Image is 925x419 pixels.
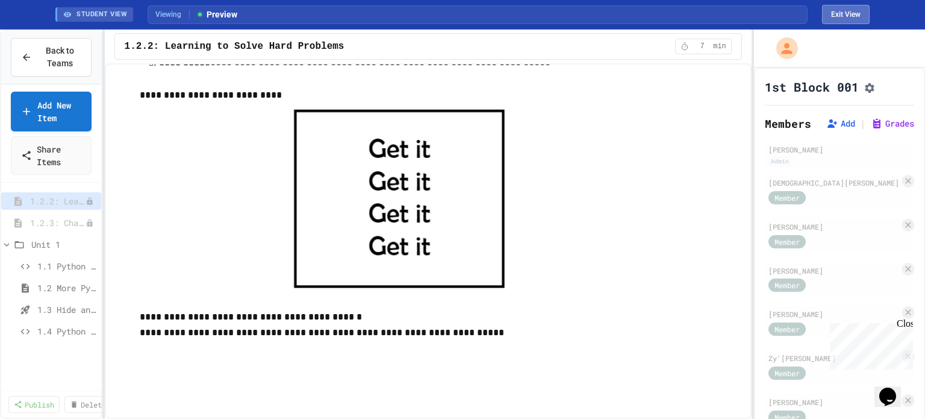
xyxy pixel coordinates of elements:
h2: Members [765,115,811,132]
a: Share Items [11,136,92,175]
div: Chat with us now!Close [5,5,83,77]
button: Add [826,118,855,130]
a: Publish [8,396,60,413]
button: Grades [871,118,914,130]
span: Member [774,368,800,379]
span: 1.2.2: Learning to Solve Hard Problems [125,39,344,54]
div: [PERSON_NAME] [768,221,900,232]
span: Member [774,324,800,335]
button: Assignment Settings [864,80,876,94]
div: [PERSON_NAME] [768,397,900,408]
span: 1.2.2: Learning to Solve Hard Problems [30,195,86,207]
div: [PERSON_NAME] [768,265,900,276]
span: 1.3 Hide and Seek [37,303,96,316]
div: [PERSON_NAME] [768,144,911,155]
div: Unpublished [86,197,94,206]
span: min [713,42,726,51]
a: Delete [64,396,111,413]
span: 1.4 Python (in Groups) [37,325,96,338]
span: Viewing [155,9,190,20]
iframe: chat widget [825,318,913,370]
div: Unpublished [86,219,94,227]
h1: 1st Block 001 [765,78,859,95]
span: Back to Teams [39,45,81,70]
a: Add New Item [11,92,92,131]
button: Exit student view [822,5,870,24]
div: [DEMOGRAPHIC_DATA][PERSON_NAME] [768,177,900,188]
div: My Account [764,34,801,62]
div: Admin [768,156,791,166]
span: | [860,116,866,131]
span: Member [774,192,800,203]
span: STUDENT VIEW [76,10,127,20]
span: 1.2.3: Challenge Problem - The Bridge [30,216,86,229]
span: 1.1 Python with Turtle [37,260,96,273]
div: Zy'[PERSON_NAME] [768,353,900,364]
iframe: chat widget [874,371,913,407]
button: Back to Teams [11,38,92,77]
span: Unit 1 [31,238,96,251]
span: Member [774,236,800,247]
span: 7 [693,42,712,51]
span: Member [774,280,800,291]
span: Preview [196,8,237,21]
span: 1.2 More Python (using Turtle) [37,282,96,294]
div: [PERSON_NAME] [768,309,900,320]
